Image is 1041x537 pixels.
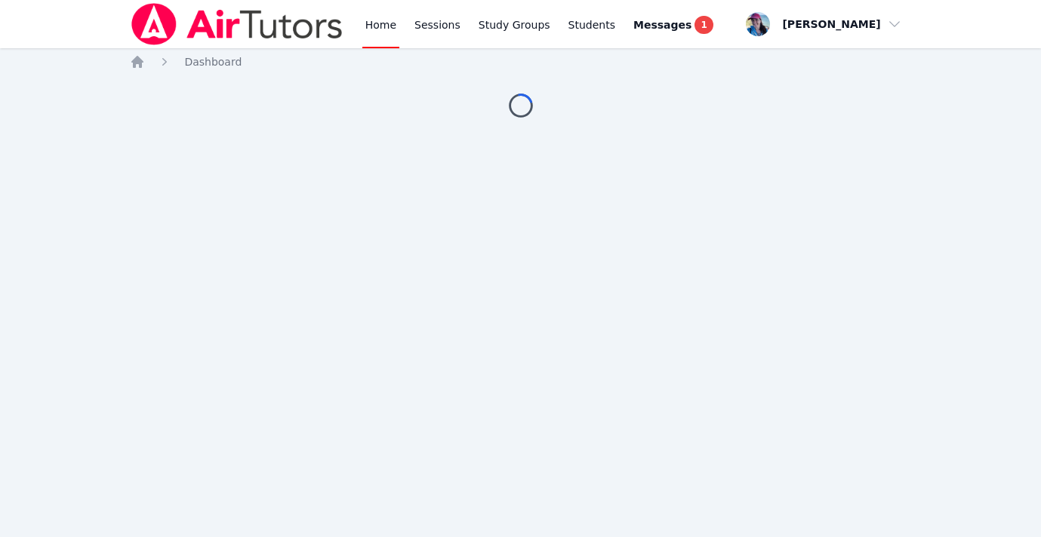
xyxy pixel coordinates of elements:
[130,54,910,69] nav: Breadcrumb
[184,56,242,68] span: Dashboard
[633,17,691,32] span: Messages
[184,54,242,69] a: Dashboard
[130,3,343,45] img: Air Tutors
[695,16,713,34] span: 1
